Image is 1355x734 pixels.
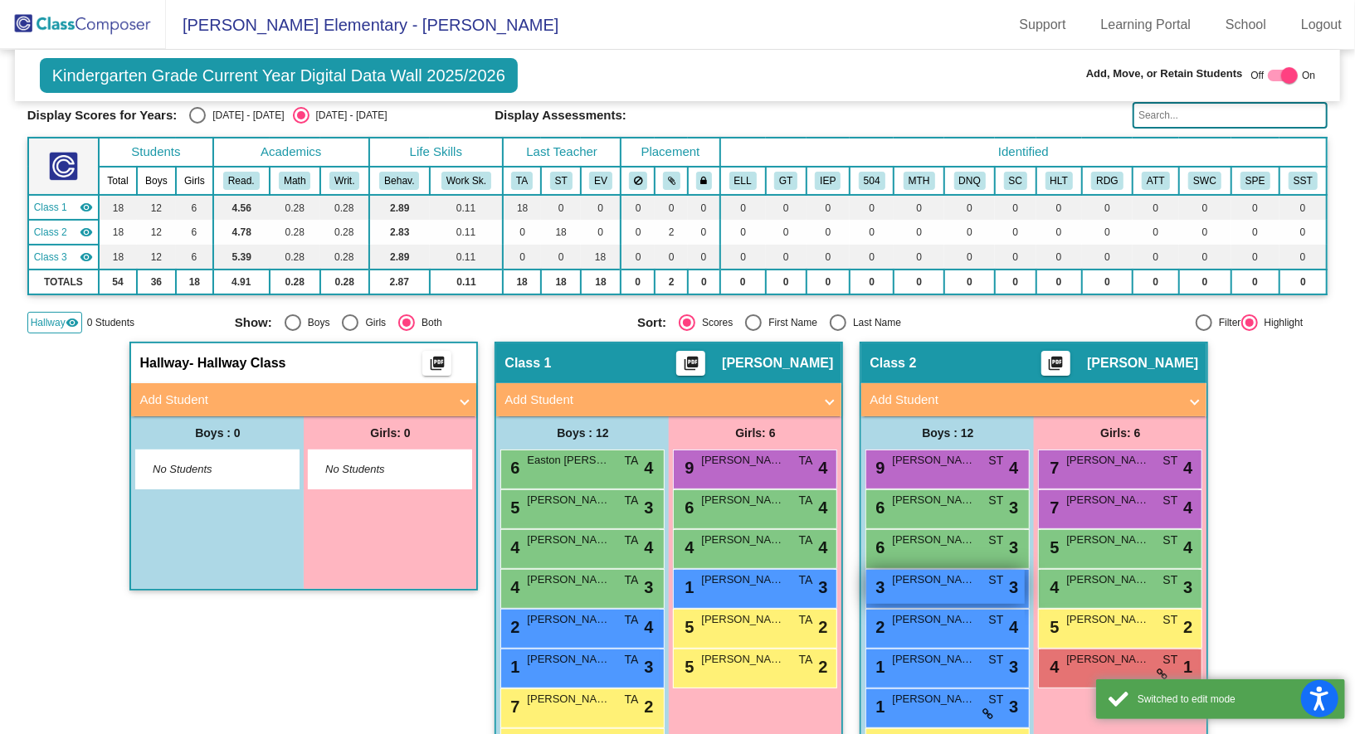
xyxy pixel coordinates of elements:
button: SC [1004,172,1027,190]
a: Support [1007,12,1080,38]
button: Print Students Details [676,351,705,376]
button: ELL [729,172,757,190]
td: 6 [176,195,213,220]
td: 0 [688,270,720,294]
th: Total [99,167,137,195]
span: 3 [871,578,885,596]
td: 12 [137,195,176,220]
mat-icon: visibility [80,201,93,214]
button: Read. [223,172,260,190]
th: Tier 2B Reading [1082,167,1133,195]
mat-icon: visibility [80,250,93,264]
button: DNQ [954,172,986,190]
button: Print Students Details [1041,351,1070,376]
td: 0 [1036,245,1082,270]
span: Easton [PERSON_NAME] [527,452,610,469]
td: Taylor Ahmad - No Class Name [28,195,99,220]
td: 18 [176,270,213,294]
span: TA [625,492,639,509]
td: 0 [894,245,944,270]
mat-expansion-panel-header: Add Student [861,383,1206,416]
td: 0.11 [430,270,503,294]
td: 12 [137,245,176,270]
div: [DATE] - [DATE] [206,108,284,123]
td: 0 [995,195,1036,220]
td: 18 [541,270,581,294]
th: Identified [720,138,1328,167]
span: 2 [818,615,827,639]
button: Print Students Details [422,351,451,376]
mat-radio-group: Select an option [235,314,625,331]
td: 0 [850,245,894,270]
td: 0 [581,220,621,245]
td: 0 [720,270,766,294]
td: 2 [655,220,688,245]
td: 0 [850,195,894,220]
span: Class 1 [504,355,551,372]
span: ST [1163,611,1178,629]
span: ST [989,611,1004,629]
span: 4 [1183,455,1192,480]
th: Keep with teacher [688,167,720,195]
div: Highlight [1258,315,1304,330]
td: 0 [766,245,807,270]
span: [PERSON_NAME] [1066,532,1149,548]
span: TA [625,452,639,469]
td: 0 [1133,195,1178,220]
span: TA [799,571,813,589]
div: [DATE] - [DATE] [310,108,387,123]
span: Add, Move, or Retain Students [1086,66,1243,82]
button: SST [1289,172,1318,190]
th: Students [99,138,213,167]
span: [PERSON_NAME] [722,355,833,372]
td: 0 [850,220,894,245]
span: 4 [644,535,653,560]
span: Hallway [139,355,189,372]
td: 18 [99,245,137,270]
td: 0 [1133,270,1178,294]
td: 0 [1082,270,1133,294]
span: No Students [153,461,256,478]
td: 0 [1179,195,1231,220]
button: SWC [1188,172,1221,190]
span: TA [625,571,639,589]
span: 4 [1009,455,1018,480]
span: 4 [644,455,653,480]
th: Placement [621,138,719,167]
span: ST [1163,492,1178,509]
td: 12 [137,220,176,245]
span: [PERSON_NAME] [701,611,784,628]
span: Class 2 [34,225,67,240]
span: TA [799,492,813,509]
button: EV [589,172,612,190]
span: TA [799,452,813,469]
div: Boys : 0 [131,416,304,450]
span: [PERSON_NAME] [892,452,975,469]
span: TA [799,611,813,629]
td: 0.28 [320,220,369,245]
span: 3 [644,495,653,520]
td: 0 [688,220,720,245]
mat-panel-title: Add Student [504,391,813,410]
button: HLT [1045,172,1073,190]
td: 18 [503,270,541,294]
mat-panel-title: Add Student [139,391,448,410]
th: Considered for SpEd (did not qualify) [944,167,995,195]
span: 4 [818,535,827,560]
span: Show: [235,315,272,330]
span: 3 [1009,575,1018,600]
span: Display Scores for Years: [27,108,178,123]
button: SPE [1240,172,1270,190]
span: 2 [1183,615,1192,639]
td: 0 [1279,270,1328,294]
th: Health Concerns [1036,167,1082,195]
span: 7 [1045,498,1059,517]
td: 0.28 [270,270,320,294]
span: [PERSON_NAME] [1066,492,1149,508]
th: Life Skills [369,138,503,167]
td: 2 [655,270,688,294]
mat-icon: picture_as_pdf [427,355,447,378]
td: 0 [1036,270,1082,294]
th: Gifted and Talented [766,167,807,195]
mat-expansion-panel-header: Add Student [496,383,841,416]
